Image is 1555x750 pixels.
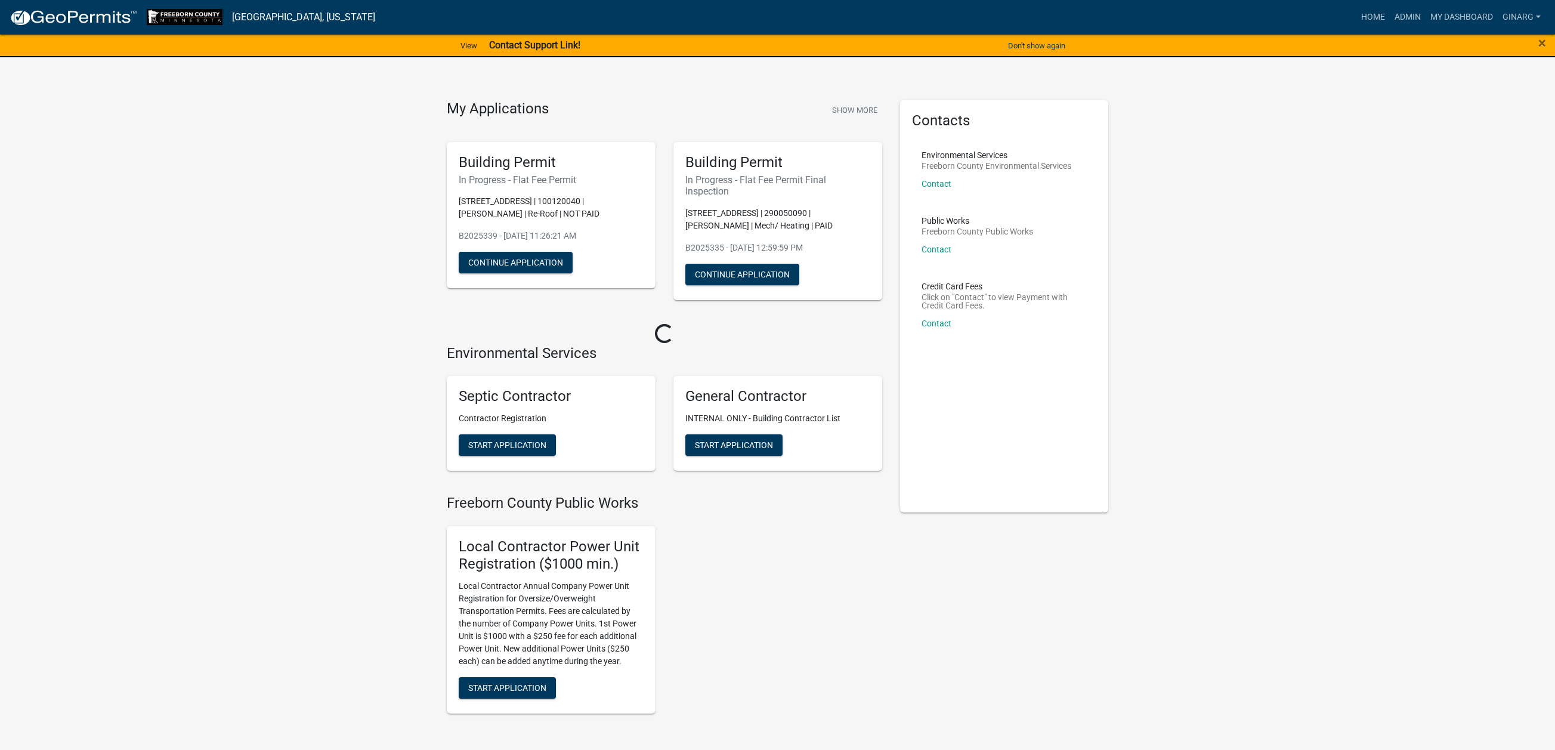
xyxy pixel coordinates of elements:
p: B2025335 - [DATE] 12:59:59 PM [685,242,870,254]
button: Start Application [459,677,556,699]
p: [STREET_ADDRESS] | 100120040 | [PERSON_NAME] | Re-Roof | NOT PAID [459,195,644,220]
span: Start Application [468,440,546,450]
h4: Freeborn County Public Works [447,495,882,512]
h4: My Applications [447,100,549,118]
button: Start Application [685,434,783,456]
button: Close [1538,36,1546,50]
button: Show More [827,100,882,120]
h5: Building Permit [459,154,644,171]
a: Contact [922,319,951,328]
p: INTERNAL ONLY - Building Contractor List [685,412,870,425]
h6: In Progress - Flat Fee Permit Final Inspection [685,174,870,197]
a: ginarg [1498,6,1545,29]
img: Freeborn County, Minnesota [147,9,222,25]
button: Start Application [459,434,556,456]
h5: General Contractor [685,388,870,405]
h5: Building Permit [685,154,870,171]
a: Home [1356,6,1390,29]
button: Continue Application [685,264,799,285]
p: Public Works [922,217,1033,225]
span: Start Application [695,440,773,450]
p: Click on "Contact" to view Payment with Credit Card Fees. [922,293,1087,310]
h5: Contacts [912,112,1097,129]
a: My Dashboard [1426,6,1498,29]
h4: Environmental Services [447,345,882,362]
p: [STREET_ADDRESS] | 290050090 | [PERSON_NAME] | Mech/ Heating | PAID [685,207,870,232]
p: Freeborn County Public Works [922,227,1033,236]
button: Don't show again [1003,36,1070,55]
p: Environmental Services [922,151,1071,159]
button: Continue Application [459,252,573,273]
a: View [456,36,482,55]
span: × [1538,35,1546,51]
span: Start Application [468,683,546,692]
p: Credit Card Fees [922,282,1087,291]
p: Local Contractor Annual Company Power Unit Registration for Oversize/Overweight Transportation Pe... [459,580,644,668]
p: Freeborn County Environmental Services [922,162,1071,170]
h6: In Progress - Flat Fee Permit [459,174,644,186]
a: Contact [922,245,951,254]
a: [GEOGRAPHIC_DATA], [US_STATE] [232,7,375,27]
p: Contractor Registration [459,412,644,425]
h5: Septic Contractor [459,388,644,405]
h5: Local Contractor Power Unit Registration ($1000 min.) [459,538,644,573]
a: Admin [1390,6,1426,29]
p: B2025339 - [DATE] 11:26:21 AM [459,230,644,242]
a: Contact [922,179,951,189]
strong: Contact Support Link! [489,39,580,51]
